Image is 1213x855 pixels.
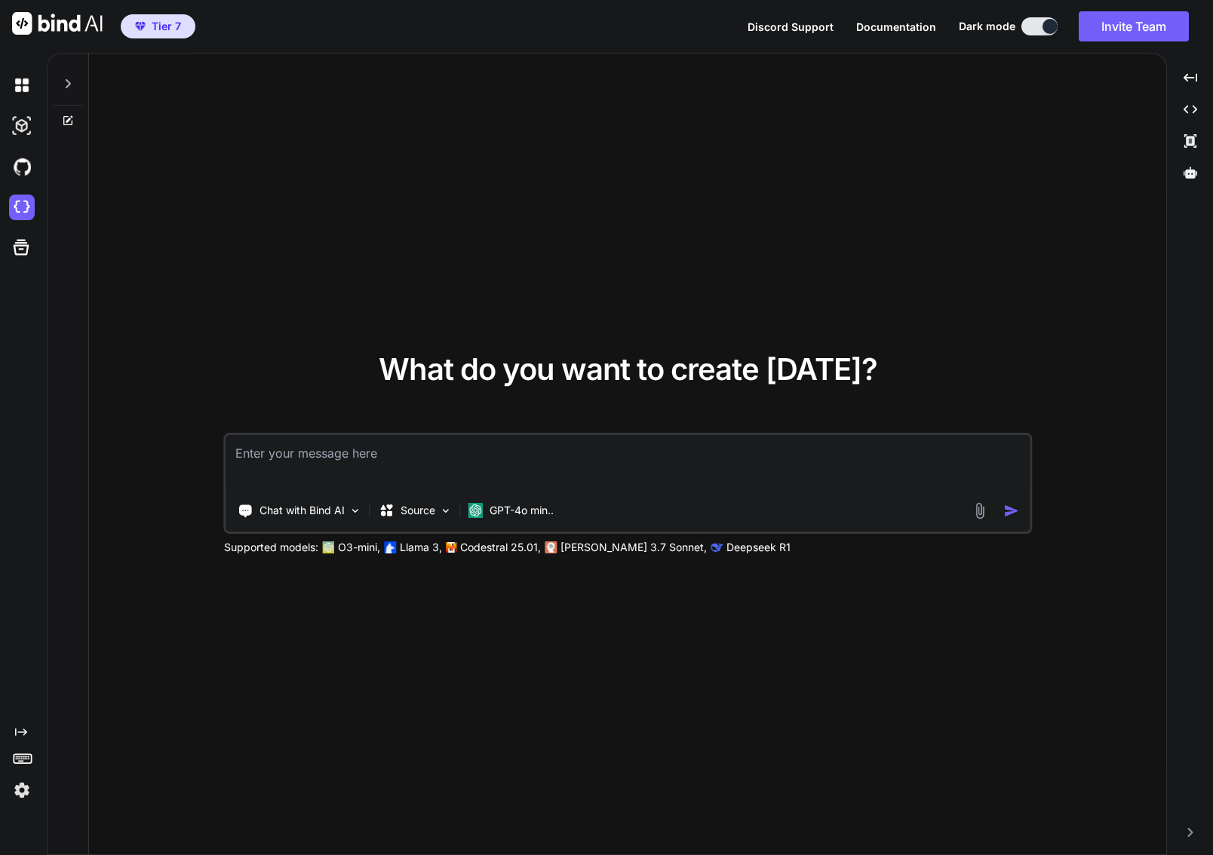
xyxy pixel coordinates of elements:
p: O3-mini, [338,540,380,555]
img: Pick Tools [349,504,362,517]
p: [PERSON_NAME] 3.7 Sonnet, [560,540,707,555]
img: Pick Models [440,504,453,517]
img: GPT-4 [323,541,335,553]
img: Mistral-AI [447,542,457,553]
img: Bind AI [12,12,103,35]
img: cloudideIcon [9,195,35,220]
img: GPT-4o mini [468,503,484,518]
img: icon [1003,503,1019,519]
img: claude [545,541,557,553]
img: premium [135,22,146,31]
img: Llama2 [385,541,397,553]
span: Documentation [856,20,936,33]
img: darkChat [9,72,35,98]
span: Discord Support [748,20,834,33]
img: attachment [971,502,988,519]
p: Llama 3, [400,540,442,555]
span: Tier 7 [152,19,181,34]
img: githubDark [9,154,35,179]
span: What do you want to create [DATE]? [379,351,877,388]
p: Supported models: [224,540,318,555]
img: darkAi-studio [9,113,35,139]
p: Source [401,503,435,518]
button: Discord Support [748,19,834,35]
img: settings [9,777,35,803]
p: Chat with Bind AI [259,503,345,518]
p: GPT-4o min.. [490,503,554,518]
button: premiumTier 7 [121,14,195,38]
p: Deepseek R1 [726,540,791,555]
button: Documentation [856,19,936,35]
img: claude [711,541,723,553]
button: Invite Team [1079,11,1189,41]
p: Codestral 25.01, [460,540,541,555]
span: Dark mode [959,19,1015,34]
